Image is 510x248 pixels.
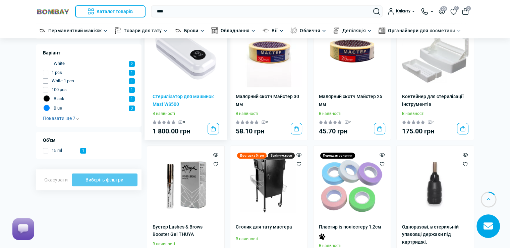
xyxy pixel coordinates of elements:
[296,152,301,157] button: Quick view
[272,27,278,34] a: Вії
[52,78,74,84] span: White 1 pcs
[440,6,447,11] span: 20
[454,6,459,10] span: 0
[175,27,181,34] img: Брови
[379,27,385,34] img: Органайзери для косметики
[236,128,302,134] div: 58.10 грн
[129,70,135,76] span: 1
[462,8,469,15] button: 0
[457,123,468,134] button: To cart
[43,78,135,84] button: White 1 pcs 1
[236,21,302,87] img: Малярний скотч Майстер 30 мм
[236,111,302,117] div: В наявності
[380,152,385,157] button: Quick view
[433,120,435,125] span: 0
[43,49,60,56] span: Варіант
[153,21,219,87] img: Стерилізатор для машинок Mast WS500
[266,120,268,125] span: 0
[373,8,380,15] button: Search
[402,151,468,218] img: Одноразові, в стерильній упаковці держаки під картриджі.
[39,27,46,34] img: Перманентний макіяж
[402,128,468,134] div: 175.00 грн
[48,27,102,34] a: Перманентний макіяж
[290,27,297,34] img: Обличчя
[402,93,468,108] a: Контейнер для стерилізації інструментів
[43,104,135,112] button: Blue 3
[129,61,135,67] span: 2
[129,106,135,111] span: 3
[43,137,56,144] span: Об'єм
[319,128,385,134] div: 45.70 грн
[211,27,218,34] img: Обладнання
[43,115,79,122] button: Показати ще 7
[124,27,162,34] a: Товари для тату
[402,111,468,117] div: В наявності
[236,236,302,242] div: В наявності
[54,60,65,67] span: White
[450,8,457,15] a: 0
[466,6,471,11] span: 0
[236,151,302,218] img: Столик для тату мастера
[153,93,219,108] a: Стерилізатор для машинок Mast WS500
[153,151,219,218] img: Бустер Lashes & Brows Booster Gel THUYA
[208,123,219,134] button: To cart
[221,27,250,34] a: Обладнання
[43,147,87,154] button: 15 ml 1
[153,223,219,238] a: Бустер Lashes & Brows Booster Gel THUYA
[268,153,295,159] div: Закінчується
[213,152,218,157] button: Quick view
[463,161,468,167] button: Wishlist
[319,223,385,231] a: Пластир із поліестеру 1,2см
[380,161,385,167] button: Wishlist
[402,21,468,87] img: Контейнер для стерилізації інструментів
[54,95,64,102] span: Black
[236,223,302,231] a: Столик для тату мастера
[296,161,301,167] button: Wishlist
[129,78,135,84] span: 1
[236,93,302,108] a: Малярний скотч Майстер 30 мм
[349,120,351,125] span: 0
[319,21,385,87] img: Малярний скотч Майстер 25 мм
[237,153,267,159] div: Доставка 0 грн
[54,105,62,112] span: Blue
[183,120,185,125] span: 0
[153,111,219,117] div: В наявності
[80,148,86,154] span: 1
[291,123,302,134] button: To cart
[463,152,468,157] button: Quick view
[388,27,455,34] a: Органайзери для косметики
[43,95,135,102] button: Black 1
[333,27,340,34] img: Депіляція
[129,87,135,93] span: 1
[43,86,135,93] button: 100 pcs 1
[52,86,67,93] span: 100 pcs
[439,8,445,14] button: 20
[319,93,385,108] a: Малярний скотч Майстер 25 мм
[43,60,135,67] button: White 2
[153,241,219,247] div: В наявності
[114,27,121,34] img: Товари для тату
[374,123,385,134] button: To cart
[262,27,269,34] img: Вії
[153,128,219,134] div: 1 800.00 грн
[402,223,468,246] a: Одноразові, в стерильній упаковці держаки під картриджі.
[36,8,70,15] img: BOMBAY
[300,27,320,34] a: Обличчя
[184,27,199,34] a: Брови
[319,151,385,218] img: Пластир із поліестеру 1,2см
[213,161,218,167] button: Wishlist
[72,173,138,186] button: Виберіть фільтри
[320,153,355,159] div: Передзамовлення
[40,174,72,185] button: Скасувати
[319,111,385,117] div: В наявності
[52,147,62,154] span: 15 ml
[75,5,146,17] button: Каталог товарів
[129,96,135,102] span: 1
[52,69,62,76] span: 1 pcs
[342,27,366,34] a: Депіляція
[43,69,135,76] button: 1 pcs 1
[319,233,326,240] img: Monobank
